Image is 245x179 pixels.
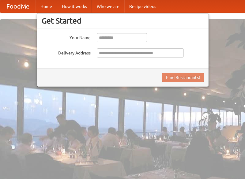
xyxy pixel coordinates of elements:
label: Delivery Address [42,48,91,56]
label: Your Name [42,33,91,41]
a: FoodMe [0,0,36,13]
a: Who we are [92,0,124,13]
a: Recipe videos [124,0,161,13]
a: Home [36,0,57,13]
a: How it works [57,0,92,13]
button: Find Restaurants! [162,73,204,82]
h3: Get Started [42,16,204,25]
